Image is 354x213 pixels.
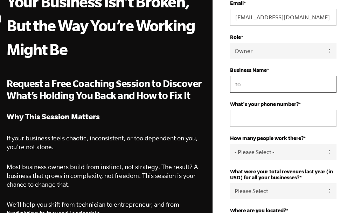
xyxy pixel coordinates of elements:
span: If your business feels chaotic, inconsistent, or too dependent on you, you're not alone. [7,134,197,151]
strong: How many people work there? [230,135,304,141]
strong: Why This Session Matters [7,112,100,121]
strong: Business Name [230,67,267,73]
strong: Role [230,34,241,40]
span: Request a Free Coaching Session to Discover What’s Holding You Back and How to Fix It [7,78,202,101]
span: Most business owners build from instinct, not strategy. The result? A business that grows in comp... [7,163,198,188]
strong: What's your phone number? [230,101,299,107]
iframe: Chat Widget [319,179,354,213]
strong: What were your total revenues last year (in USD) for all your businesses? [230,168,333,180]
